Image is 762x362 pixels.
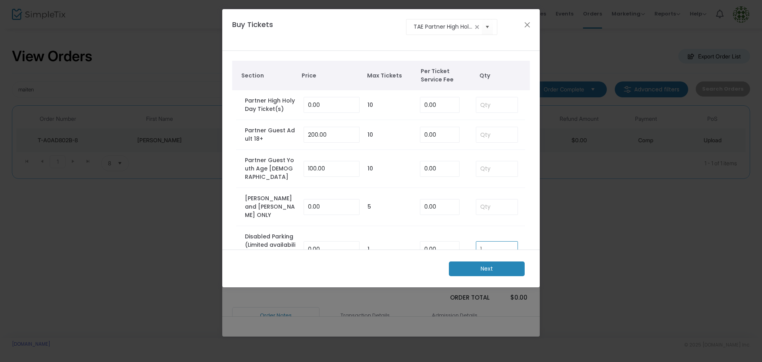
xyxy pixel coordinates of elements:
button: Close [522,19,533,30]
label: Partner High Holy Day Ticket(s) [245,97,296,113]
label: [PERSON_NAME] and [PERSON_NAME] ONLY [245,194,296,219]
span: clear [472,22,482,32]
input: Qty [476,127,518,142]
m-button: Next [449,261,525,276]
span: Qty [479,72,526,80]
input: Enter Service Fee [420,161,459,176]
label: 5 [368,203,371,211]
h4: Buy Tickets [228,19,303,41]
label: Disabled Parking (Limited availability, space NOT guaranteed) [245,232,296,266]
label: Partner Guest Youth Age [DEMOGRAPHIC_DATA] [245,156,296,181]
input: Select an event [414,23,473,31]
label: 10 [368,131,373,139]
input: Enter Service Fee [420,127,459,142]
input: Enter Service Fee [420,97,459,112]
label: 1 [368,245,369,254]
label: 10 [368,165,373,173]
span: Per Ticket Service Fee [421,67,466,84]
input: Qty [476,97,518,112]
button: Select [482,19,493,35]
input: Qty [476,242,518,257]
input: Enter Service Fee [420,199,459,215]
span: Max Tickets [367,72,413,80]
input: Enter Service Fee [420,242,459,257]
input: Qty [476,161,518,176]
label: Partner Guest Adult 18+ [245,126,296,143]
input: Qty [476,199,518,215]
span: Price [302,72,359,80]
span: Section [241,72,294,80]
label: 10 [368,101,373,109]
